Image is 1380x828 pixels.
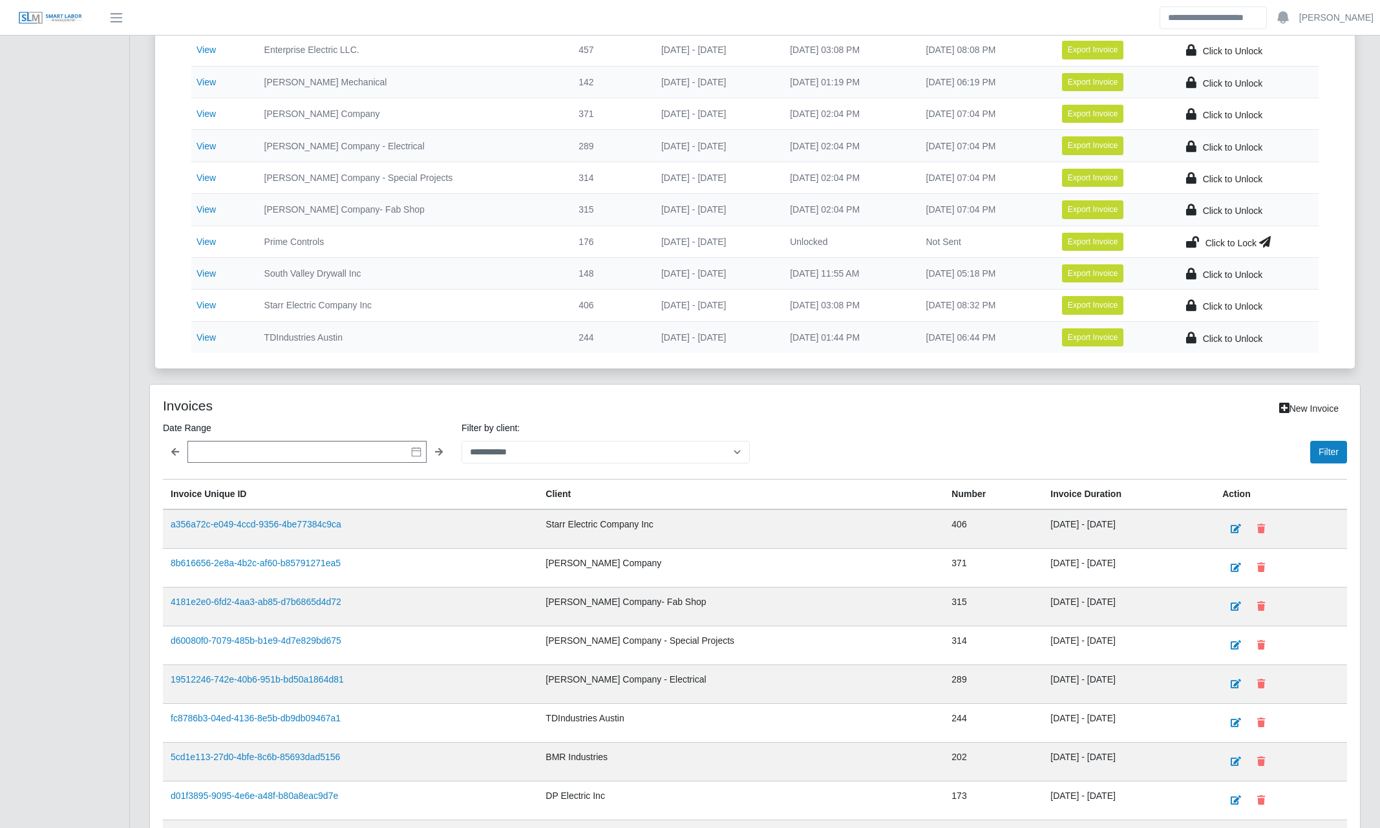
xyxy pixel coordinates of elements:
h4: Invoices [163,398,645,414]
td: 406 [944,509,1043,549]
input: Search [1160,6,1267,29]
td: [DATE] 05:18 PM [916,257,1052,289]
td: [PERSON_NAME] Company [254,98,569,130]
td: [DATE] 01:44 PM [780,321,915,353]
td: 289 [944,665,1043,704]
td: [DATE] 07:04 PM [916,130,1052,162]
td: [DATE] 07:04 PM [916,162,1052,193]
th: Invoice Unique ID [163,480,538,510]
td: [PERSON_NAME] Mechanical [254,66,569,98]
span: Click to Lock [1205,238,1257,248]
button: Export Invoice [1062,264,1124,282]
button: Export Invoice [1062,328,1124,346]
td: 176 [568,226,651,257]
a: [PERSON_NAME] [1299,11,1374,25]
td: Starr Electric Company Inc [254,290,569,321]
td: [DATE] - [DATE] [651,290,780,321]
td: [DATE] - [DATE] [1043,743,1215,781]
span: Click to Unlock [1203,301,1263,312]
td: [DATE] - [DATE] [651,194,780,226]
td: [DATE] 02:04 PM [780,194,915,226]
td: [DATE] 08:32 PM [916,290,1052,321]
td: BMR Industries [538,743,944,781]
label: Filter by client: [462,420,750,436]
a: View [196,77,216,87]
td: [DATE] - [DATE] [1043,626,1215,665]
td: TDIndustries Austin [538,704,944,743]
td: [DATE] 02:04 PM [780,98,915,130]
button: Export Invoice [1062,296,1124,314]
td: [PERSON_NAME] Company - Special Projects [538,626,944,665]
td: 244 [944,704,1043,743]
a: View [196,300,216,310]
td: [DATE] - [DATE] [1043,509,1215,549]
button: Export Invoice [1062,136,1124,154]
a: View [196,45,216,55]
th: Client [538,480,944,510]
td: 142 [568,66,651,98]
a: View [196,268,216,279]
td: [DATE] 03:08 PM [780,34,915,66]
a: 4181e2e0-6fd2-4aa3-ab85-d7b6865d4d72 [171,597,341,607]
td: [DATE] - [DATE] [651,34,780,66]
td: 173 [944,781,1043,820]
td: [DATE] 06:44 PM [916,321,1052,353]
td: Prime Controls [254,226,569,257]
span: Click to Unlock [1203,46,1263,56]
a: 8b616656-2e8a-4b2c-af60-b85791271ea5 [171,558,341,568]
a: View [196,173,216,183]
a: View [196,141,216,151]
span: Click to Unlock [1203,270,1263,280]
a: View [196,332,216,343]
td: South Valley Drywall Inc [254,257,569,289]
td: 244 [568,321,651,353]
td: 406 [568,290,651,321]
label: Date Range [163,420,451,436]
td: [DATE] 06:19 PM [916,66,1052,98]
td: [PERSON_NAME] Company- Fab Shop [538,588,944,626]
td: Starr Electric Company Inc [538,509,944,549]
button: Export Invoice [1062,200,1124,218]
td: [DATE] - [DATE] [651,98,780,130]
td: TDIndustries Austin [254,321,569,353]
td: [DATE] - [DATE] [1043,549,1215,588]
button: Export Invoice [1062,41,1124,59]
td: [DATE] - [DATE] [1043,781,1215,820]
a: d60080f0-7079-485b-b1e9-4d7e829bd675 [171,635,341,646]
td: 202 [944,743,1043,781]
td: [DATE] 11:55 AM [780,257,915,289]
td: [DATE] - [DATE] [1043,588,1215,626]
span: Click to Unlock [1203,110,1263,120]
td: DP Electric Inc [538,781,944,820]
a: View [196,109,216,119]
td: [PERSON_NAME] Company - Special Projects [254,162,569,193]
td: [DATE] - [DATE] [651,162,780,193]
button: Export Invoice [1062,105,1124,123]
td: [DATE] - [DATE] [651,130,780,162]
td: 289 [568,130,651,162]
td: 315 [944,588,1043,626]
a: View [196,204,216,215]
td: Not Sent [916,226,1052,257]
td: 314 [944,626,1043,665]
td: [DATE] - [DATE] [1043,704,1215,743]
span: Click to Unlock [1203,142,1263,153]
td: [PERSON_NAME] Company - Electrical [254,130,569,162]
button: Export Invoice [1062,73,1124,91]
th: Invoice Duration [1043,480,1215,510]
span: Click to Unlock [1203,334,1263,344]
a: 5cd1e113-27d0-4bfe-8c6b-85693dad5156 [171,752,340,762]
td: [PERSON_NAME] Company- Fab Shop [254,194,569,226]
a: a356a72c-e049-4ccd-9356-4be77384c9ca [171,519,341,529]
th: Number [944,480,1043,510]
td: 371 [568,98,651,130]
a: View [196,237,216,247]
td: [DATE] 03:08 PM [780,290,915,321]
td: [DATE] - [DATE] [1043,665,1215,704]
td: [DATE] 02:04 PM [780,130,915,162]
button: Filter [1310,441,1347,463]
td: 371 [944,549,1043,588]
td: [DATE] - [DATE] [651,66,780,98]
span: Click to Unlock [1203,78,1263,89]
td: [DATE] - [DATE] [651,321,780,353]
